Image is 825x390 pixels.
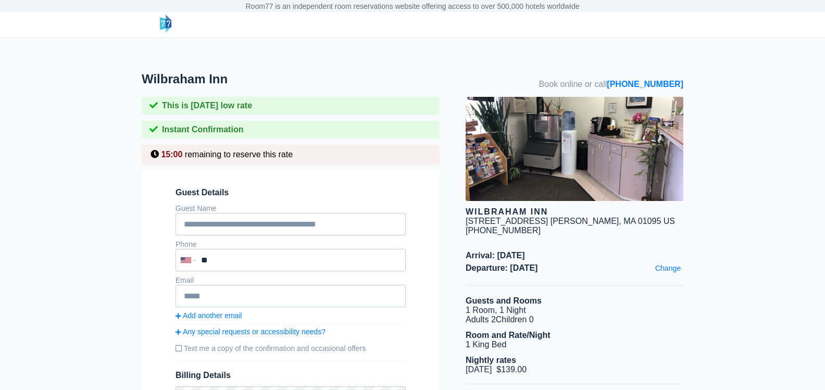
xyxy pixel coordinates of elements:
[176,204,217,212] label: Guest Name
[638,217,661,225] span: 01095
[160,15,171,33] img: logo-header-small.png
[142,72,466,86] h1: Wilbraham Inn
[466,263,683,273] span: Departure: [DATE]
[466,251,683,260] span: Arrival: [DATE]
[176,328,406,336] a: Any special requests or accessibility needs?
[142,121,440,139] div: Instant Confirmation
[466,315,683,324] li: Adults 2
[466,365,527,374] span: [DATE] $139.00
[466,97,683,201] img: hotel image
[466,306,683,315] li: 1 Room, 1 Night
[176,276,194,284] label: Email
[653,261,683,275] a: Change
[466,340,683,349] li: 1 King Bed
[496,315,534,324] span: Children 0
[466,217,548,226] div: [STREET_ADDRESS]
[539,80,683,89] span: Book online or call
[466,356,516,364] b: Nightly rates
[176,240,196,248] label: Phone
[176,188,406,197] span: Guest Details
[161,150,182,159] span: 15:00
[607,80,683,89] a: [PHONE_NUMBER]
[466,331,551,339] b: Room and Rate/Night
[185,150,293,159] span: remaining to reserve this rate
[466,296,542,305] b: Guests and Rooms
[176,371,406,380] span: Billing Details
[551,217,621,225] span: [PERSON_NAME],
[176,311,406,320] a: Add another email
[466,207,683,217] div: Wilbraham Inn
[664,217,675,225] span: US
[466,226,683,235] div: [PHONE_NUMBER]
[142,97,440,115] div: This is [DATE] low rate
[623,217,635,225] span: MA
[176,340,406,357] label: Text me a copy of the confirmation and occasional offers
[177,250,198,270] div: United States: +1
